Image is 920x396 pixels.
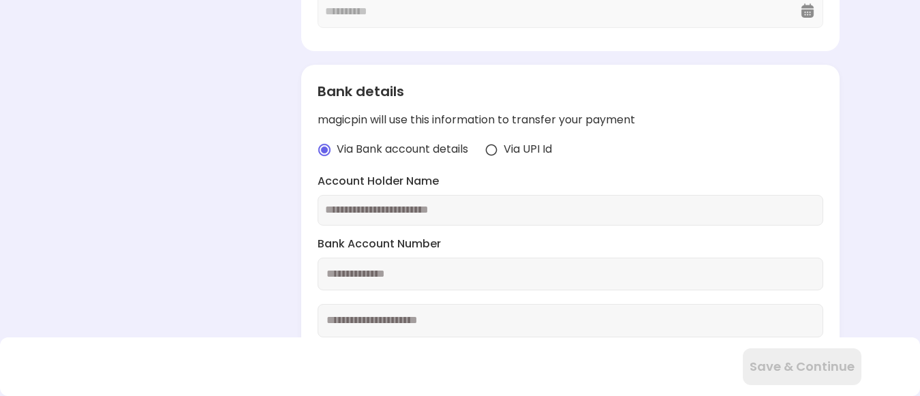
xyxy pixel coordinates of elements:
[318,112,823,128] div: magicpin will use this information to transfer your payment
[337,142,468,157] span: Via Bank account details
[318,143,331,157] img: radio
[504,142,552,157] span: Via UPI Id
[318,174,823,189] label: Account Holder Name
[743,348,861,385] button: Save & Continue
[318,237,823,252] label: Bank Account Number
[318,81,823,102] div: Bank details
[485,143,498,157] img: radio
